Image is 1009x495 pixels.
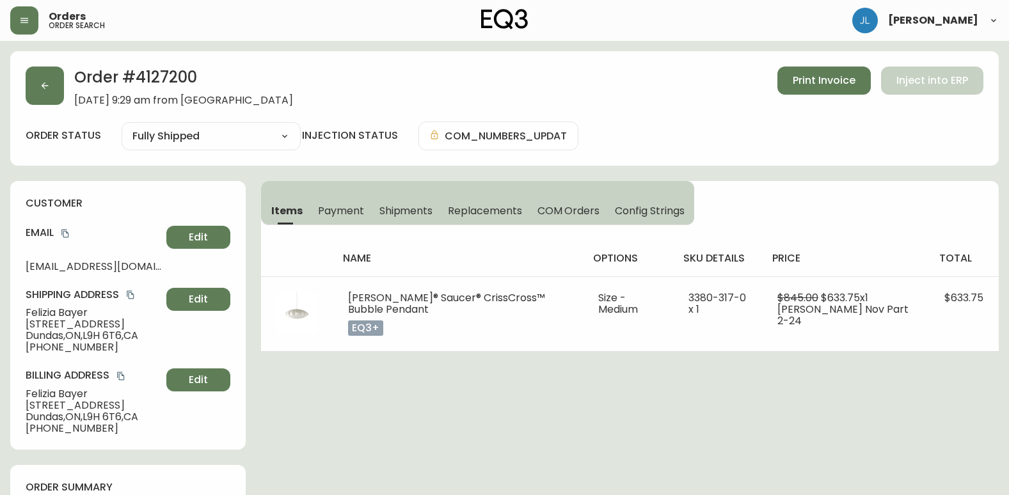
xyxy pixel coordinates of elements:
h4: Shipping Address [26,288,161,302]
img: 1c9c23e2a847dab86f8017579b61559c [852,8,878,33]
span: [STREET_ADDRESS] [26,318,161,330]
img: 455944a4-8fba-4164-b009-8703eb428e39Optional[Saucer-Nelson-SQ.jpg].jpg [276,292,317,333]
span: COM Orders [537,204,600,217]
span: $633.75 [944,290,983,305]
button: copy [124,288,137,301]
span: $633.75 x 1 [821,290,868,305]
span: [PHONE_NUMBER] [26,342,161,353]
button: copy [115,370,127,382]
button: Edit [166,368,230,391]
h4: Billing Address [26,368,161,382]
button: Print Invoice [777,67,871,95]
span: [PHONE_NUMBER] [26,423,161,434]
span: [EMAIL_ADDRESS][DOMAIN_NAME] [26,261,161,272]
span: [DATE] 9:29 am from [GEOGRAPHIC_DATA] [74,95,293,106]
span: 3380-317-0 x 1 [688,290,746,317]
span: Dundas , ON , L9H 6T6 , CA [26,330,161,342]
button: copy [59,227,72,240]
h2: Order # 4127200 [74,67,293,95]
span: [STREET_ADDRESS] [26,400,161,411]
span: Payment [318,204,364,217]
span: Felizia Bayer [26,388,161,400]
span: Edit [189,292,208,306]
span: Items [271,204,303,217]
span: Print Invoice [793,74,855,88]
span: Dundas , ON , L9H 6T6 , CA [26,411,161,423]
span: Config Strings [615,204,684,217]
span: [PERSON_NAME] Nov Part 2-24 [777,302,909,328]
button: Edit [166,226,230,249]
h4: customer [26,196,230,210]
h4: order summary [26,480,230,494]
span: Edit [189,373,208,387]
span: Edit [189,230,208,244]
span: Replacements [448,204,521,217]
button: Edit [166,288,230,311]
h4: name [343,251,572,265]
span: Orders [49,12,86,22]
p: eq3+ [348,320,383,336]
li: Size - Medium [598,292,658,315]
label: order status [26,129,101,143]
h4: total [939,251,989,265]
h4: price [772,251,919,265]
h4: injection status [302,129,398,143]
span: [PERSON_NAME]® Saucer® CrissCross™ Bubble Pendant [348,290,545,317]
span: $845.00 [777,290,818,305]
span: [PERSON_NAME] [888,15,978,26]
span: Shipments [379,204,433,217]
img: logo [481,9,528,29]
span: Felizia Bayer [26,307,161,318]
h4: Email [26,226,161,240]
h5: order search [49,22,105,29]
h4: options [593,251,663,265]
h4: sku details [683,251,751,265]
